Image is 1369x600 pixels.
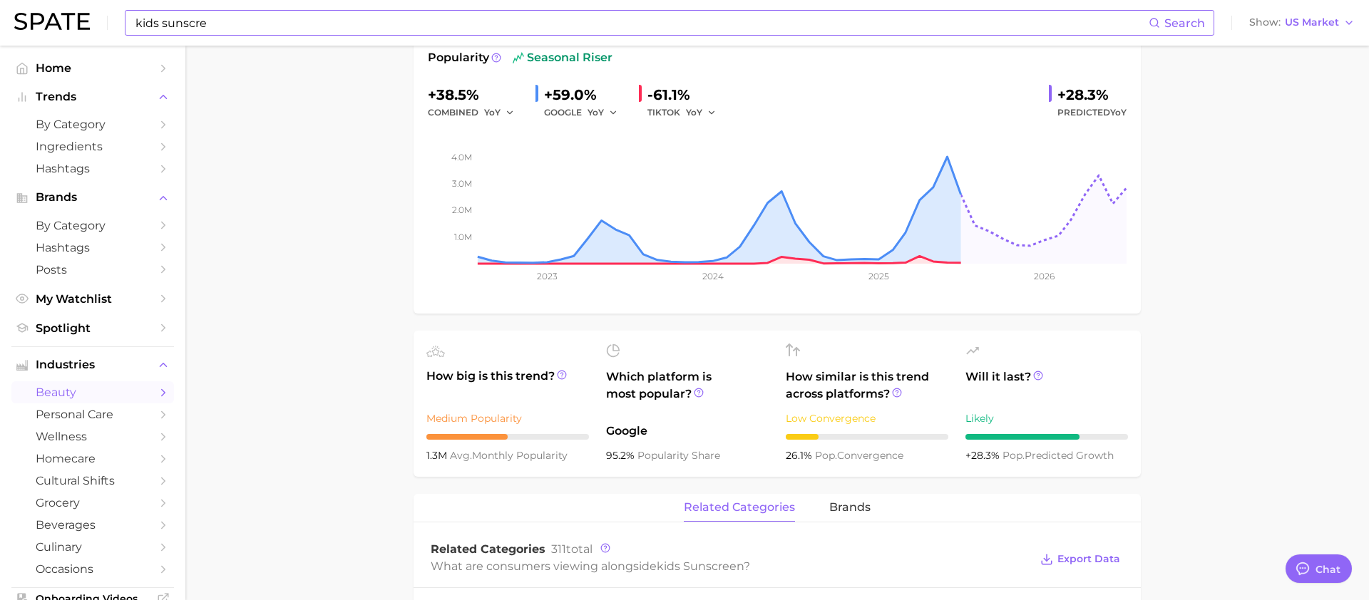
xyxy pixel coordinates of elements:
a: by Category [11,113,174,135]
a: occasions [11,558,174,580]
span: Google [606,423,769,440]
span: Which platform is most popular? [606,368,769,415]
tspan: 2026 [1034,271,1055,281]
a: by Category [11,214,174,237]
div: combined [428,104,524,121]
button: YoY [588,104,618,121]
span: by Category [36,118,150,131]
abbr: average [450,449,472,462]
span: YoY [588,106,604,118]
span: Predicted [1057,104,1127,121]
a: culinary [11,536,174,558]
span: How big is this trend? [426,368,589,403]
div: 2 / 10 [786,434,948,440]
div: 7 / 10 [965,434,1128,440]
span: US Market [1285,19,1339,26]
span: wellness [36,430,150,443]
div: Likely [965,410,1128,427]
div: Low Convergence [786,410,948,427]
a: cultural shifts [11,470,174,492]
span: Spotlight [36,321,150,335]
button: YoY [686,104,717,121]
span: convergence [815,449,903,462]
span: My Watchlist [36,292,150,306]
span: Industries [36,358,150,371]
span: Related Categories [431,542,545,556]
a: Home [11,57,174,79]
span: Hashtags [36,162,150,175]
div: +59.0% [544,83,627,106]
span: seasonal riser [513,49,612,66]
img: seasonal riser [513,52,524,63]
span: Export Data [1057,553,1120,565]
span: 26.1% [786,449,815,462]
span: How similar is this trend across platforms? [786,368,948,403]
div: -61.1% [647,83,726,106]
span: personal care [36,408,150,421]
div: +28.3% [1057,83,1127,106]
button: Industries [11,354,174,376]
span: beauty [36,386,150,399]
span: Popularity [428,49,489,66]
div: What are consumers viewing alongside ? [431,557,1030,576]
span: by Category [36,219,150,232]
tspan: 2025 [868,271,889,281]
span: popularity share [637,449,720,462]
span: YoY [1110,107,1127,118]
a: beverages [11,514,174,536]
a: wellness [11,425,174,448]
span: YoY [686,106,702,118]
button: Brands [11,187,174,208]
span: +28.3% [965,449,1003,462]
abbr: popularity index [815,449,837,462]
span: grocery [36,496,150,510]
div: 5 / 10 [426,434,589,440]
span: related categories [684,501,795,514]
tspan: 2024 [702,271,724,281]
a: beauty [11,381,174,403]
img: SPATE [14,13,90,30]
a: grocery [11,492,174,514]
span: Ingredients [36,140,150,153]
button: Export Data [1037,549,1124,569]
span: monthly popularity [450,449,568,462]
tspan: 2023 [537,271,558,281]
a: My Watchlist [11,288,174,310]
button: Trends [11,86,174,108]
a: Hashtags [11,157,174,180]
span: brands [829,501,871,514]
span: Posts [36,263,150,276]
a: Hashtags [11,237,174,259]
span: Brands [36,191,150,204]
span: Hashtags [36,241,150,254]
span: Trends [36,90,150,103]
span: homecare [36,452,150,465]
span: total [551,542,593,556]
a: Spotlight [11,317,174,339]
button: ShowUS Market [1246,14,1358,32]
span: predicted growth [1003,449,1114,462]
span: beverages [36,518,150,532]
div: GOOGLE [544,104,627,121]
span: kids sunscreen [657,559,744,573]
a: homecare [11,448,174,470]
abbr: popularity index [1003,449,1025,462]
button: YoY [484,104,515,121]
a: Ingredients [11,135,174,157]
span: 311 [551,542,566,556]
span: occasions [36,562,150,576]
span: cultural shifts [36,474,150,487]
span: 1.3m [426,449,450,462]
span: culinary [36,540,150,554]
span: YoY [484,106,501,118]
a: personal care [11,403,174,425]
a: Posts [11,259,174,281]
span: Will it last? [965,368,1128,403]
span: Search [1164,16,1205,30]
div: TIKTOK [647,104,726,121]
input: Search here for a brand, industry, or ingredient [134,11,1149,35]
span: Show [1249,19,1281,26]
div: +38.5% [428,83,524,106]
div: Medium Popularity [426,410,589,427]
span: 95.2% [606,449,637,462]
